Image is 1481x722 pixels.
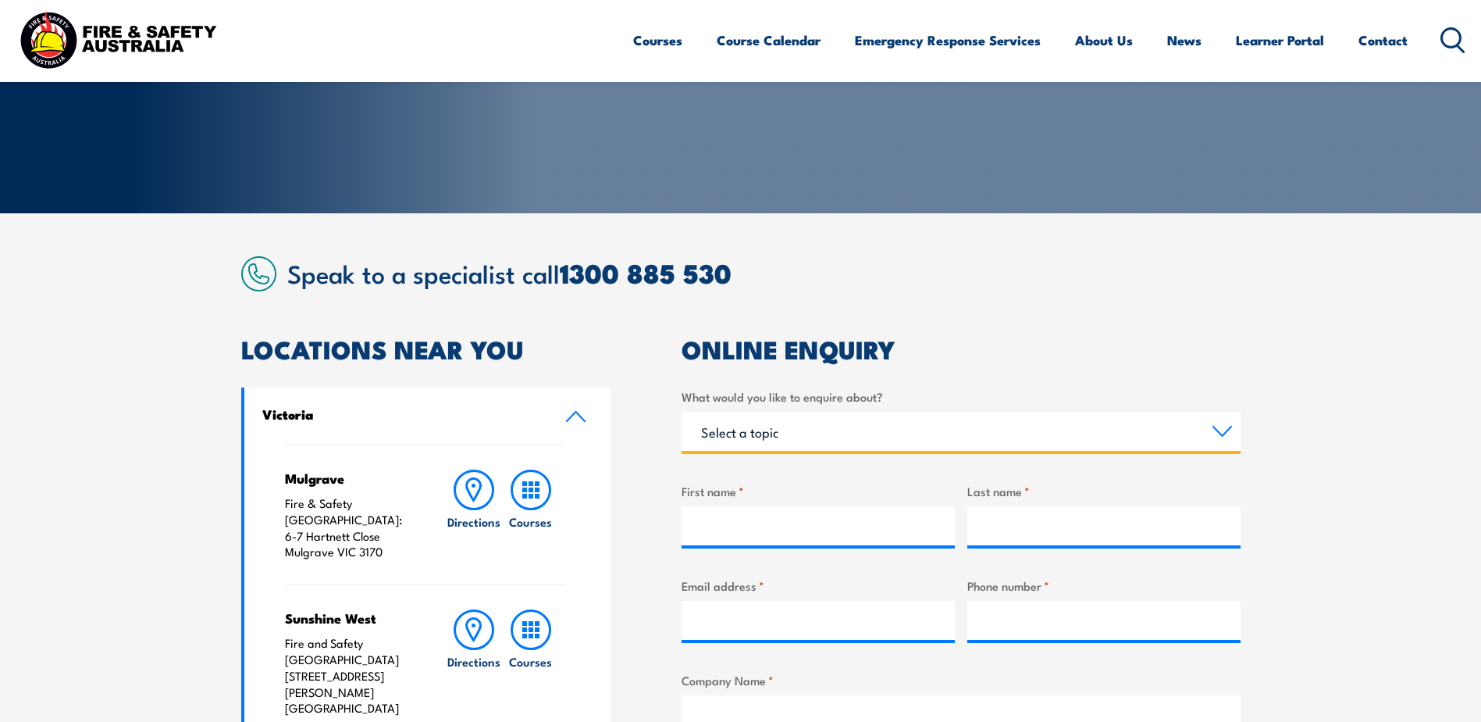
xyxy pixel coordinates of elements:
[446,470,502,560] a: Directions
[682,671,1241,689] label: Company Name
[855,20,1041,61] a: Emergency Response Services
[446,609,502,717] a: Directions
[285,495,415,560] p: Fire & Safety [GEOGRAPHIC_DATA]: 6-7 Hartnett Close Mulgrave VIC 3170
[1236,20,1324,61] a: Learner Portal
[285,470,415,487] h4: Mulgrave
[503,470,559,560] a: Courses
[285,609,415,627] h4: Sunshine West
[287,259,1241,287] h2: Speak to a specialist call
[1358,20,1408,61] a: Contact
[447,513,500,530] h6: Directions
[509,653,552,670] h6: Courses
[241,338,611,359] h2: LOCATIONS NEAR YOU
[509,513,552,530] h6: Courses
[633,20,682,61] a: Courses
[682,338,1241,359] h2: ONLINE ENQUIRY
[244,388,611,445] a: Victoria
[447,653,500,670] h6: Directions
[967,577,1241,595] label: Phone number
[682,577,955,595] label: Email address
[967,482,1241,500] label: Last name
[682,482,955,500] label: First name
[560,252,732,293] a: 1300 885 530
[503,609,559,717] a: Courses
[285,635,415,717] p: Fire and Safety [GEOGRAPHIC_DATA] [STREET_ADDRESS][PERSON_NAME] [GEOGRAPHIC_DATA]
[717,20,821,61] a: Course Calendar
[1167,20,1202,61] a: News
[1075,20,1133,61] a: About Us
[262,406,542,423] h4: Victoria
[682,388,1241,406] label: What would you like to enquire about?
